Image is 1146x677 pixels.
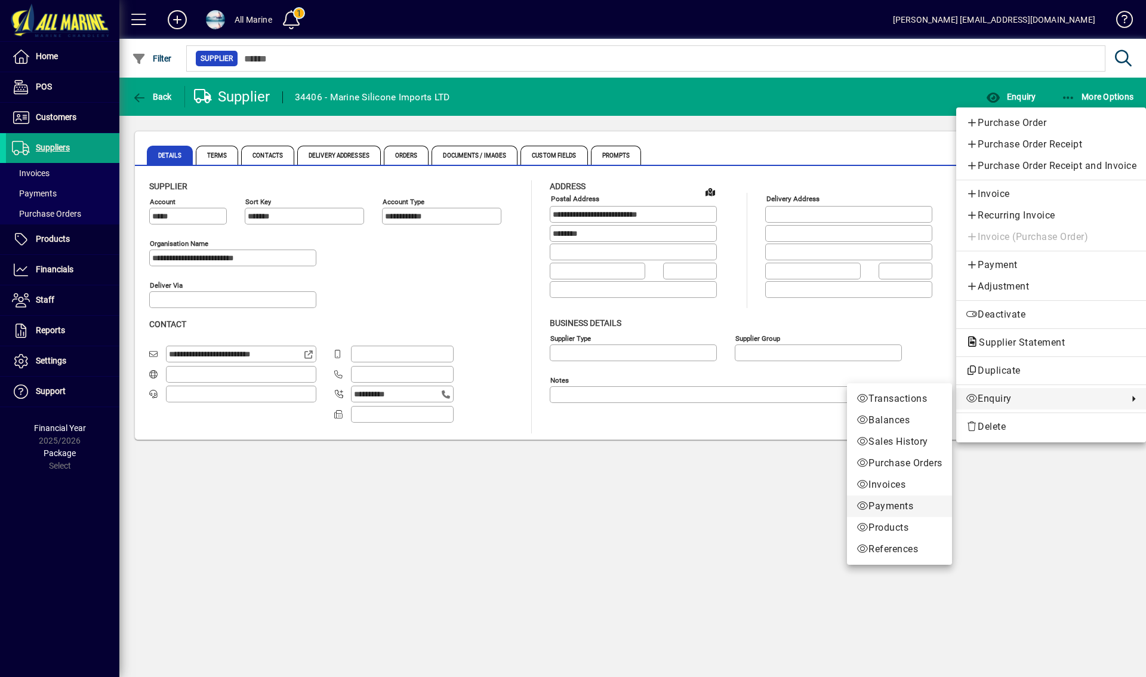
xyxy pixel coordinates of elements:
span: Products [857,521,942,535]
span: Purchase Order Receipt and Invoice [966,159,1136,173]
span: Duplicate [966,364,1136,378]
span: Payments [857,499,942,513]
span: Payment [966,258,1136,272]
span: Transactions [857,392,942,406]
button: Deactivate supplier [956,304,1146,325]
span: Deactivate [966,307,1136,322]
span: Invoices [857,478,942,492]
span: Purchase Order [966,116,1136,130]
span: Purchase Orders [857,456,942,470]
span: Purchase Order Receipt [966,137,1136,152]
span: Supplier Statement [966,337,1071,348]
span: Invoice [966,187,1136,201]
span: Recurring Invoice [966,208,1136,223]
span: Delete [966,420,1136,434]
span: Sales History [857,435,942,449]
span: References [857,542,942,556]
span: Enquiry [966,392,1122,406]
span: Balances [857,413,942,427]
span: Adjustment [966,279,1136,294]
